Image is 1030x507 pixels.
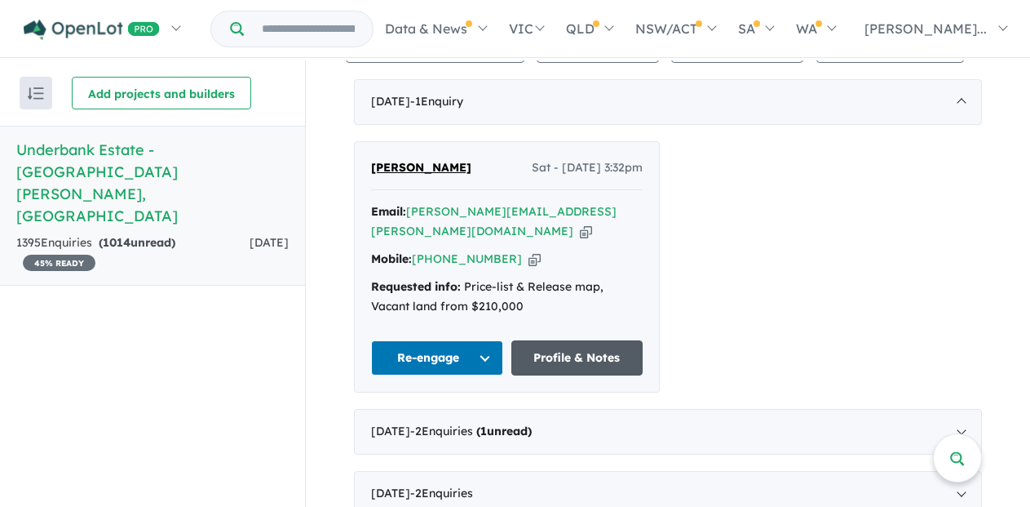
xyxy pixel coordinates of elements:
[103,235,130,250] span: 1014
[371,278,643,317] div: Price-list & Release map, Vacant land from $210,000
[250,235,289,250] span: [DATE]
[410,94,463,109] span: - 1 Enquir y
[371,158,471,178] a: [PERSON_NAME]
[371,160,471,175] span: [PERSON_NAME]
[532,158,643,178] span: Sat - [DATE] 3:32pm
[371,204,406,219] strong: Email:
[72,77,251,109] button: Add projects and builders
[480,424,487,438] span: 1
[16,139,289,227] h5: Underbank Estate - [GEOGRAPHIC_DATA][PERSON_NAME] , [GEOGRAPHIC_DATA]
[371,279,461,294] strong: Requested info:
[580,223,592,240] button: Copy
[371,251,412,266] strong: Mobile:
[864,20,987,37] span: [PERSON_NAME]...
[476,424,532,438] strong: ( unread)
[412,251,522,266] a: [PHONE_NUMBER]
[410,486,473,500] span: - 2 Enquir ies
[28,87,44,100] img: sort.svg
[528,251,541,268] button: Copy
[16,233,250,273] div: 1395 Enquir ies
[24,20,160,40] img: Openlot PRO Logo White
[371,204,617,238] a: [PERSON_NAME][EMAIL_ADDRESS][PERSON_NAME][DOMAIN_NAME]
[99,235,175,250] strong: ( unread)
[23,255,95,271] span: 45 % READY
[354,409,982,455] div: [DATE]
[410,424,532,438] span: - 2 Enquir ies
[371,340,503,376] button: Re-engage
[354,79,982,125] div: [DATE]
[511,340,643,376] a: Profile & Notes
[247,11,369,47] input: Try estate name, suburb, builder or developer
